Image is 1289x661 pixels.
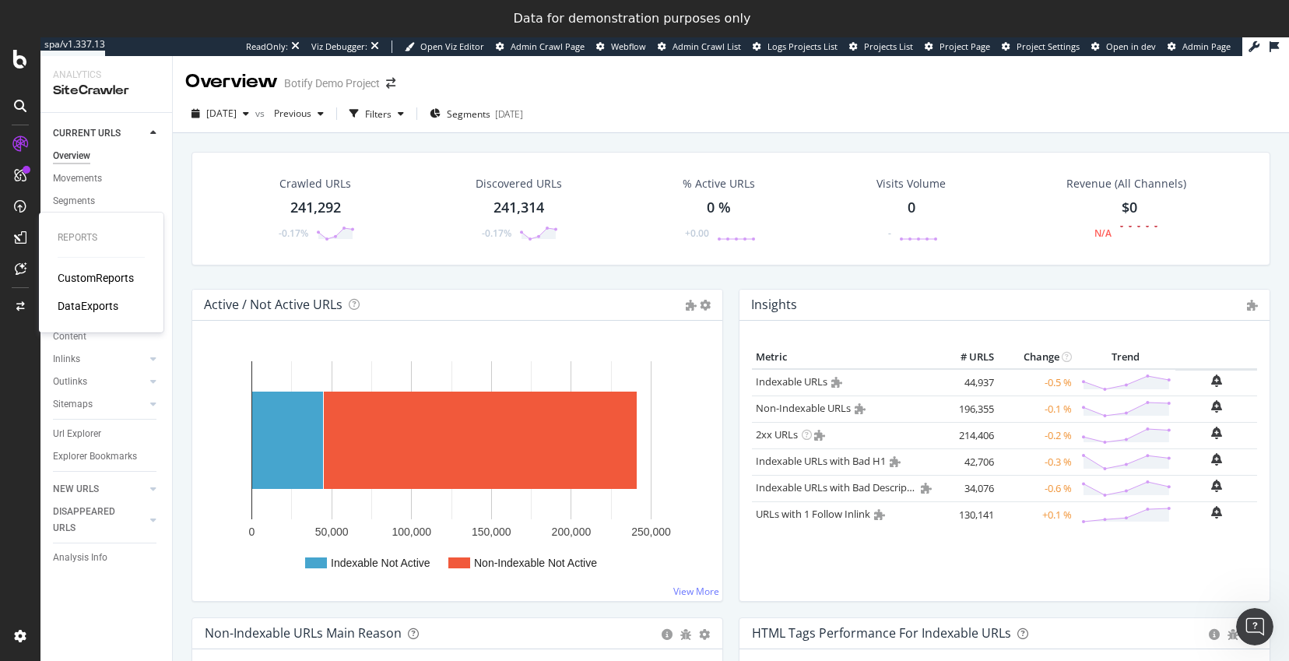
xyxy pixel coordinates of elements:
[998,475,1076,501] td: -0.6 %
[53,374,87,390] div: Outlinks
[752,625,1011,641] div: HTML Tags Performance for Indexable URLs
[53,504,132,536] div: DISAPPEARED URLS
[511,40,585,52] span: Admin Crawl Page
[596,40,646,53] a: Webflow
[874,509,885,520] i: Admin
[936,501,998,528] td: 130,141
[53,171,161,187] a: Movements
[268,107,311,120] span: Previous
[53,193,95,209] div: Segments
[279,176,351,192] div: Crawled URLs
[53,448,137,465] div: Explorer Bookmarks
[331,557,430,569] text: Indexable Not Active
[496,40,585,53] a: Admin Crawl Page
[756,427,798,441] a: 2xx URLs
[284,76,380,91] div: Botify Demo Project
[936,422,998,448] td: 214,406
[756,401,851,415] a: Non-Indexable URLs
[752,346,936,369] th: Metric
[1002,40,1080,53] a: Project Settings
[343,101,410,126] button: Filters
[53,426,101,442] div: Url Explorer
[767,40,838,52] span: Logs Projects List
[392,526,431,538] text: 100,000
[1066,176,1186,192] span: Revenue (All Channels)
[1094,227,1112,240] div: N/A
[206,107,237,120] span: 2025 Aug. 30th
[268,101,330,126] button: Previous
[315,526,349,538] text: 50,000
[246,40,288,53] div: ReadOnly:
[756,374,827,389] a: Indexable URLs
[680,629,691,640] div: bug
[998,501,1076,528] td: +0.1 %
[53,171,102,187] div: Movements
[53,69,160,82] div: Analytics
[921,483,932,494] i: Admin
[53,374,146,390] a: Outlinks
[311,40,367,53] div: Viz Debugger:
[185,101,255,126] button: [DATE]
[58,231,145,244] div: Reports
[814,430,825,441] i: Admin
[1211,374,1222,387] div: bell-plus
[855,403,866,414] i: Admin
[1211,427,1222,439] div: bell-plus
[936,346,998,369] th: # URLS
[707,198,731,218] div: 0 %
[53,351,80,367] div: Inlinks
[1211,400,1222,413] div: bell-plus
[53,481,146,498] a: NEW URLS
[1211,506,1222,519] div: bell-plus
[53,426,161,442] a: Url Explorer
[472,526,511,538] text: 150,000
[53,193,161,209] a: Segments
[998,346,1076,369] th: Change
[58,298,118,314] a: DataExports
[205,346,704,589] svg: A chart.
[685,227,709,240] div: +0.00
[53,148,90,164] div: Overview
[940,40,990,52] span: Project Page
[53,550,161,566] a: Analysis Info
[1168,40,1231,53] a: Admin Page
[53,396,146,413] a: Sitemaps
[249,526,255,538] text: 0
[890,456,901,467] i: Admin
[514,11,751,26] div: Data for demonstration purposes only
[1247,300,1258,311] i: Admin
[53,396,93,413] div: Sitemaps
[53,481,99,498] div: NEW URLS
[53,329,161,345] a: Content
[683,176,755,192] div: % Active URLs
[279,227,308,240] div: -0.17%
[1076,346,1175,369] th: Trend
[447,107,490,121] span: Segments
[290,198,341,218] div: 241,292
[474,557,597,569] text: Non-Indexable Not Active
[876,176,946,192] div: Visits Volume
[751,294,797,315] h4: Insights
[255,107,268,120] span: vs
[1236,608,1273,645] iframe: Intercom live chat
[185,69,278,95] div: Overview
[936,475,998,501] td: 34,076
[205,625,402,641] div: Non-Indexable URLs Main Reason
[1122,198,1137,216] span: $0
[998,448,1076,475] td: -0.3 %
[493,198,544,218] div: 241,314
[53,82,160,100] div: SiteCrawler
[40,37,105,56] a: spa/v1.337.13
[423,101,529,126] button: Segments[DATE]
[495,107,523,121] div: [DATE]
[53,125,146,142] a: CURRENT URLS
[936,396,998,422] td: 196,355
[849,40,913,53] a: Projects List
[699,629,710,640] div: gear
[831,377,842,388] i: Admin
[662,629,673,640] div: circle-info
[405,40,484,53] a: Open Viz Editor
[53,550,107,566] div: Analysis Info
[53,148,161,164] a: Overview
